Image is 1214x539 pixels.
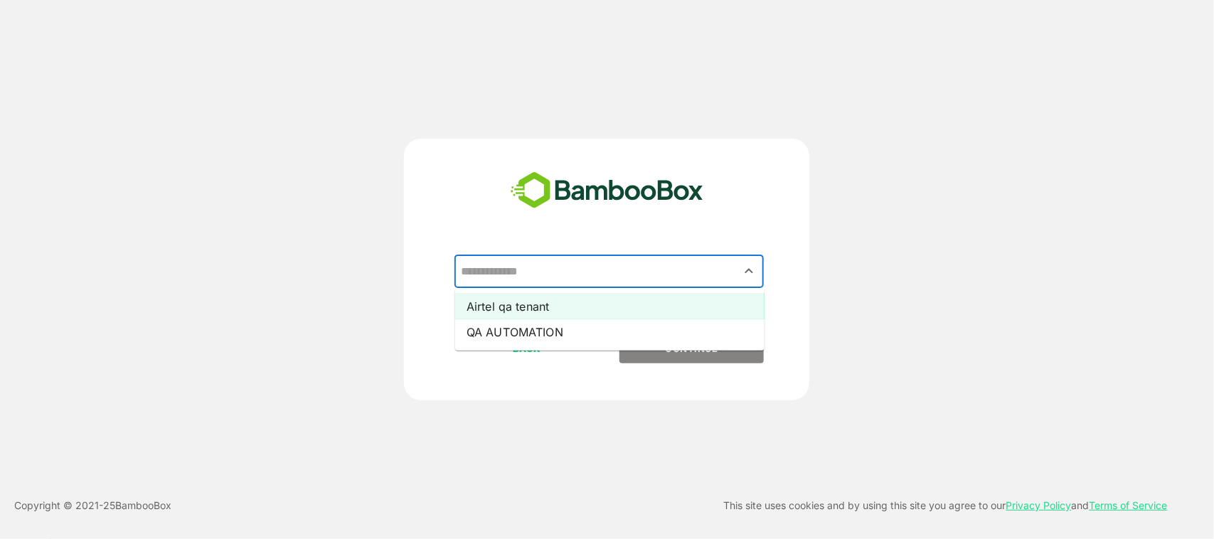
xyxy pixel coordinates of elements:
a: Privacy Policy [1006,499,1072,511]
li: Airtel qa tenant [455,294,765,319]
button: Close [740,262,759,281]
li: QA AUTOMATION [455,319,765,345]
p: Copyright © 2021- 25 BambooBox [14,497,171,514]
img: bamboobox [503,167,711,214]
p: This site uses cookies and by using this site you agree to our and [724,497,1168,514]
a: Terms of Service [1090,499,1168,511]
